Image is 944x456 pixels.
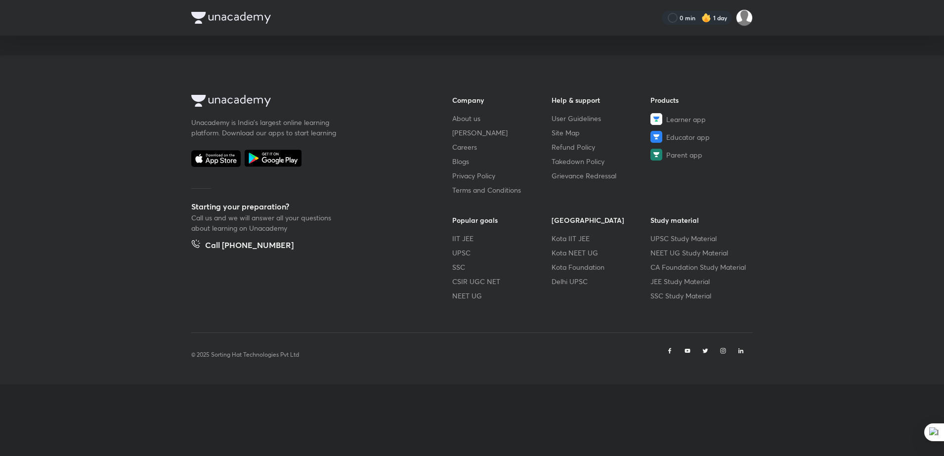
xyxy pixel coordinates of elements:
[191,350,299,359] p: © 2025 Sorting Hat Technologies Pvt Ltd
[701,13,711,23] img: streak
[452,262,552,272] a: SSC
[552,113,651,124] a: User Guidelines
[191,117,340,138] p: Unacademy is India’s largest online learning platform. Download our apps to start learning
[191,95,271,107] img: Company Logo
[650,248,750,258] a: NEET UG Study Material
[650,95,750,105] h6: Products
[666,132,710,142] span: Educator app
[452,142,477,152] span: Careers
[552,233,651,244] a: Kota IIT JEE
[650,276,750,287] a: JEE Study Material
[452,156,552,166] a: Blogs
[650,149,662,161] img: Parent app
[191,95,421,109] a: Company Logo
[552,262,651,272] a: Kota Foundation
[452,170,552,181] a: Privacy Policy
[650,131,662,143] img: Educator app
[205,239,294,253] h5: Call [PHONE_NUMBER]
[452,276,552,287] a: CSIR UGC NET
[452,113,552,124] a: About us
[650,233,750,244] a: UPSC Study Material
[666,114,706,124] span: Learner app
[552,170,651,181] a: Grievance Redressal
[552,276,651,287] a: Delhi UPSC
[452,248,552,258] a: UPSC
[650,149,750,161] a: Parent app
[452,127,552,138] a: [PERSON_NAME]
[452,95,552,105] h6: Company
[452,215,552,225] h6: Popular goals
[452,233,552,244] a: IIT JEE
[666,150,702,160] span: Parent app
[552,127,651,138] a: Site Map
[650,290,750,301] a: SSC Study Material
[452,142,552,152] a: Careers
[552,215,651,225] h6: [GEOGRAPHIC_DATA]
[650,113,750,125] a: Learner app
[452,185,552,195] a: Terms and Conditions
[552,142,651,152] a: Refund Policy
[650,215,750,225] h6: Study material
[552,156,651,166] a: Takedown Policy
[650,262,750,272] a: CA Foundation Study Material
[552,95,651,105] h6: Help & support
[552,248,651,258] a: Kota NEET UG
[736,9,753,26] img: Ayushi Singh
[191,201,421,212] h5: Starting your preparation?
[191,239,294,253] a: Call [PHONE_NUMBER]
[191,212,340,233] p: Call us and we will answer all your questions about learning on Unacademy
[650,113,662,125] img: Learner app
[650,131,750,143] a: Educator app
[452,290,552,301] a: NEET UG
[191,12,271,24] img: Company Logo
